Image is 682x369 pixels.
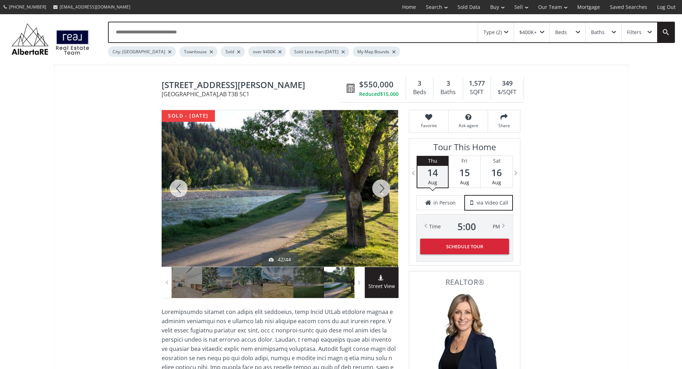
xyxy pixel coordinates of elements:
[469,79,485,88] span: 1,577
[248,47,286,57] div: over $400K
[108,47,176,57] div: City: [GEOGRAPHIC_DATA]
[494,79,520,88] div: 349
[221,47,245,57] div: Sold
[50,0,134,13] a: [EMAIL_ADDRESS][DOMAIN_NAME]
[8,21,93,57] img: Logo
[467,87,487,98] div: SQFT
[9,4,46,10] span: [PHONE_NUMBER]
[452,123,484,129] span: Ask agent
[627,30,642,35] div: Filters
[359,91,399,98] div: Reduced
[413,123,445,129] span: Favorite
[410,87,429,98] div: Beds
[449,156,480,166] div: Fri
[353,47,400,57] div: My Map Bounds
[428,179,437,186] span: Aug
[60,4,130,10] span: [EMAIL_ADDRESS][DOMAIN_NAME]
[519,30,537,35] div: $400K+
[417,156,448,166] div: Thu
[162,110,215,122] div: sold - [DATE]
[429,222,500,232] div: Time PM
[179,47,217,57] div: Townhouse
[420,239,509,254] button: Schedule Tour
[365,282,399,291] span: Street View
[481,156,513,166] div: Sat
[477,199,508,206] span: via Video Call
[162,80,343,91] span: 391 Point Mckay Gardens NW
[555,30,567,35] div: Beds
[289,47,349,57] div: Sold: Less than [DATE]
[492,179,501,186] span: Aug
[449,168,480,178] span: 15
[417,168,448,178] span: 14
[458,222,476,232] span: 5 : 00
[433,199,456,206] span: in Person
[481,168,513,178] span: 16
[380,91,399,98] span: $15,000
[162,91,343,97] span: [GEOGRAPHIC_DATA] , AB T3B 5C1
[269,256,291,263] div: 42/44
[410,79,429,88] div: 3
[417,278,512,286] span: REALTOR®
[492,123,516,129] span: Share
[437,87,459,98] div: Baths
[494,87,520,98] div: $/SQFT
[359,79,394,90] span: $550,000
[437,79,459,88] div: 3
[460,179,469,186] span: Aug
[483,30,502,35] div: Type (2)
[162,110,398,267] div: 391 Point Mckay Gardens NW Calgary, AB T3B 5C1 - Photo 42 of 44
[416,142,513,156] h3: Tour This Home
[591,30,605,35] div: Baths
